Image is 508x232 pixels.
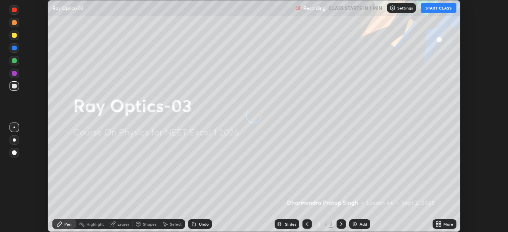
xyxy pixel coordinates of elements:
div: Add [360,222,367,226]
div: Pen [64,222,71,226]
p: Ray Optics-03 [52,5,84,11]
img: add-slide-button [352,221,358,227]
h5: CLASS STARTS IN 1 MIN [329,4,382,12]
p: Settings [397,6,413,10]
div: More [443,222,453,226]
div: Undo [199,222,209,226]
img: recording.375f2c34.svg [295,5,302,11]
div: Highlight [87,222,104,226]
div: / [325,222,327,226]
div: Select [170,222,182,226]
div: Shapes [143,222,156,226]
div: Slides [285,222,296,226]
div: 2 [329,220,333,228]
img: class-settings-icons [389,5,396,11]
button: START CLASS [421,3,456,13]
div: Eraser [117,222,129,226]
div: 2 [315,222,323,226]
p: Recording [303,5,325,11]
